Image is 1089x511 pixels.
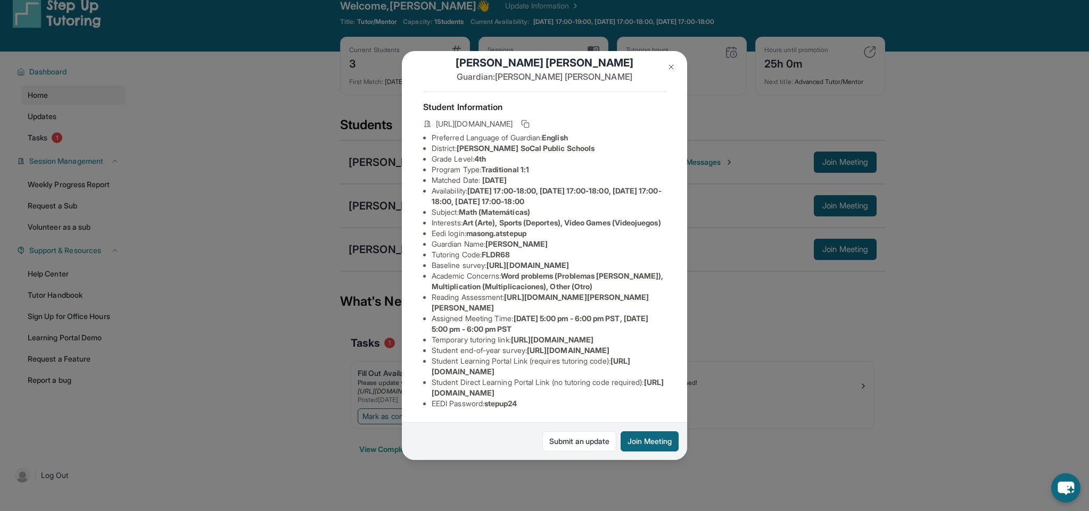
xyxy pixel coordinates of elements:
li: Student end-of-year survey : [432,345,666,356]
span: Math (Matemáticas) [459,207,530,216]
p: Guardian: [PERSON_NAME] [PERSON_NAME] [423,70,666,83]
span: [DATE] 5:00 pm - 6:00 pm PST, [DATE] 5:00 pm - 6:00 pm PST [432,314,648,333]
button: Copy link [519,118,532,130]
li: Matched Date: [432,175,666,186]
li: Student Learning Portal Link (requires tutoring code) : [432,356,666,377]
li: Reading Assessment : [432,292,666,313]
span: [URL][DOMAIN_NAME] [527,346,609,355]
span: [URL][DOMAIN_NAME] [486,261,569,270]
li: Eedi login : [432,228,666,239]
li: District: [432,143,666,154]
li: Assigned Meeting Time : [432,313,666,334]
h4: Student Information [423,100,666,113]
li: Program Type: [432,164,666,175]
li: EEDI Password : [432,398,666,409]
li: Temporary tutoring link : [432,334,666,345]
span: FLDR68 [482,250,510,259]
li: Interests : [432,217,666,228]
img: Close Icon [667,63,675,71]
li: Preferred Language of Guardian: [432,132,666,143]
span: [URL][DOMAIN_NAME] [511,335,593,344]
span: 4th [474,154,486,163]
span: Art (Arte), Sports (Deportes), Video Games (Videojuegos) [463,218,661,227]
span: stepup24 [484,399,517,408]
span: [URL][DOMAIN_NAME] [436,119,513,129]
li: Guardian Name : [432,239,666,249]
h1: [PERSON_NAME] [PERSON_NAME] [423,55,666,70]
li: Subject : [432,207,666,217]
li: Baseline survey : [432,260,666,271]
span: [PERSON_NAME] SoCal Public Schools [457,144,595,153]
span: English [542,133,568,142]
span: [DATE] 17:00-18:00, [DATE] 17:00-18:00, [DATE] 17:00-18:00, [DATE] 17:00-18:00 [432,186,662,206]
li: Grade Level: [432,154,666,164]
span: masong.atstepup [466,229,526,238]
li: Availability: [432,186,666,207]
span: Word problems (Problemas [PERSON_NAME]), Multiplication (Multiplicaciones), Other (Otro) [432,271,663,291]
li: Tutoring Code : [432,249,666,260]
button: chat-button [1051,473,1080,502]
a: Submit an update [542,431,616,451]
li: Academic Concerns : [432,271,666,292]
span: [DATE] [482,175,507,185]
span: Traditional 1:1 [481,165,529,174]
span: [PERSON_NAME] [485,239,548,248]
li: Student Direct Learning Portal Link (no tutoring code required) : [432,377,666,398]
span: [URL][DOMAIN_NAME][PERSON_NAME][PERSON_NAME] [432,292,649,312]
button: Join Meeting [621,431,679,451]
